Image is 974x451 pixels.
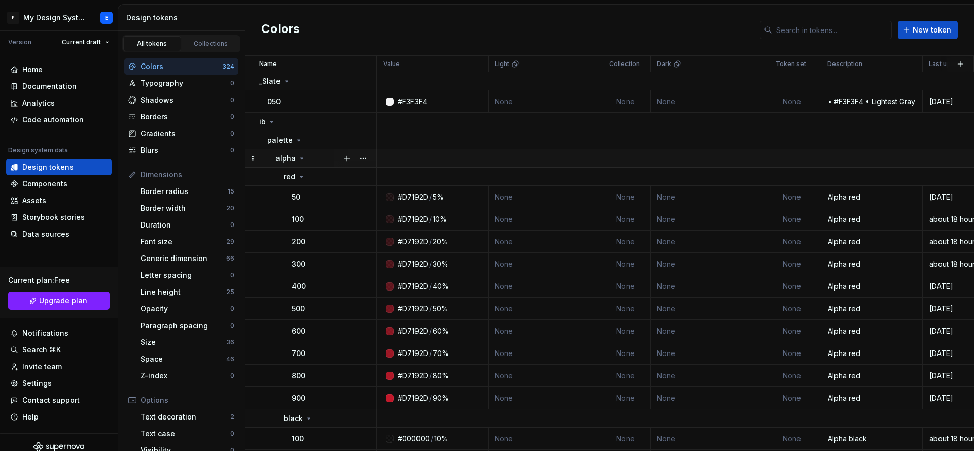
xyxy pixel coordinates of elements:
button: Help [6,409,112,425]
div: 0 [230,146,234,154]
div: P [7,12,19,24]
td: None [600,298,651,320]
div: Border radius [141,186,228,197]
p: 050 [267,96,281,107]
p: black [284,413,303,424]
div: #D7192D [398,371,428,381]
td: None [762,320,821,342]
div: Documentation [22,81,77,91]
div: Components [22,179,67,189]
a: Upgrade plan [8,292,110,310]
td: None [489,320,600,342]
td: None [762,253,821,275]
div: 70% [433,348,449,359]
td: None [489,253,600,275]
td: None [651,231,762,253]
div: 80% [433,371,449,381]
div: Line height [141,287,226,297]
td: None [489,186,600,208]
td: None [762,208,821,231]
a: Space46 [136,351,238,367]
td: None [489,428,600,450]
p: Collection [609,60,640,68]
a: Line height25 [136,284,238,300]
div: #F3F3F4 [398,96,427,107]
div: Search ⌘K [22,345,61,355]
div: Font size [141,237,226,247]
div: 10% [434,434,448,444]
div: Gradients [141,128,230,139]
div: 324 [222,62,234,71]
div: 10% [433,214,447,224]
div: Alpha red [822,304,922,314]
div: #D7192D [398,237,428,247]
a: Font size29 [136,234,238,250]
div: Space [141,354,226,364]
a: Paragraph spacing0 [136,317,238,334]
td: None [651,365,762,387]
a: Z-index0 [136,368,238,384]
td: None [600,342,651,365]
div: 0 [230,130,234,138]
div: Design system data [8,146,68,154]
div: Typography [141,78,230,88]
td: None [651,428,762,450]
div: 20 [226,204,234,212]
td: None [651,320,762,342]
div: Alpha red [822,326,922,336]
td: None [489,387,600,409]
a: Blurs0 [124,142,238,158]
p: 700 [292,348,305,359]
p: ib [259,117,266,127]
td: None [762,428,821,450]
div: Border width [141,203,226,213]
button: PMy Design SystemE [2,7,116,28]
p: 600 [292,326,305,336]
td: None [762,387,821,409]
a: Shadows0 [124,92,238,108]
div: 50% [433,304,448,314]
div: Invite team [22,362,62,372]
div: • #F3F3F4 • Lightest Gray [822,96,922,107]
a: Components [6,176,112,192]
div: Dimensions [141,170,234,180]
button: New token [898,21,958,39]
div: Notifications [22,328,68,338]
td: None [489,90,600,113]
div: Design tokens [126,13,240,23]
div: 2 [230,413,234,421]
p: red [284,172,295,182]
div: Size [141,337,226,347]
td: None [600,428,651,450]
td: None [651,208,762,231]
a: Invite team [6,359,112,375]
a: Gradients0 [124,125,238,142]
a: Text decoration2 [136,409,238,425]
td: None [489,208,600,231]
div: Text case [141,429,230,439]
div: 0 [230,79,234,87]
div: Alpha red [822,371,922,381]
div: #D7192D [398,326,428,336]
span: Current draft [62,38,101,46]
div: 46 [226,355,234,363]
a: Documentation [6,78,112,94]
p: 100 [292,434,304,444]
div: Blurs [141,145,230,155]
td: None [489,365,600,387]
p: Token set [776,60,806,68]
a: Code automation [6,112,112,128]
div: E [105,14,108,22]
td: None [489,275,600,298]
p: 500 [292,304,305,314]
td: None [651,90,762,113]
button: Contact support [6,392,112,408]
td: None [489,231,600,253]
td: None [762,186,821,208]
div: 36 [226,338,234,346]
div: My Design System [23,13,88,23]
a: Duration0 [136,217,238,233]
div: 15 [228,187,234,196]
td: None [489,298,600,320]
div: #D7192D [398,259,428,269]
